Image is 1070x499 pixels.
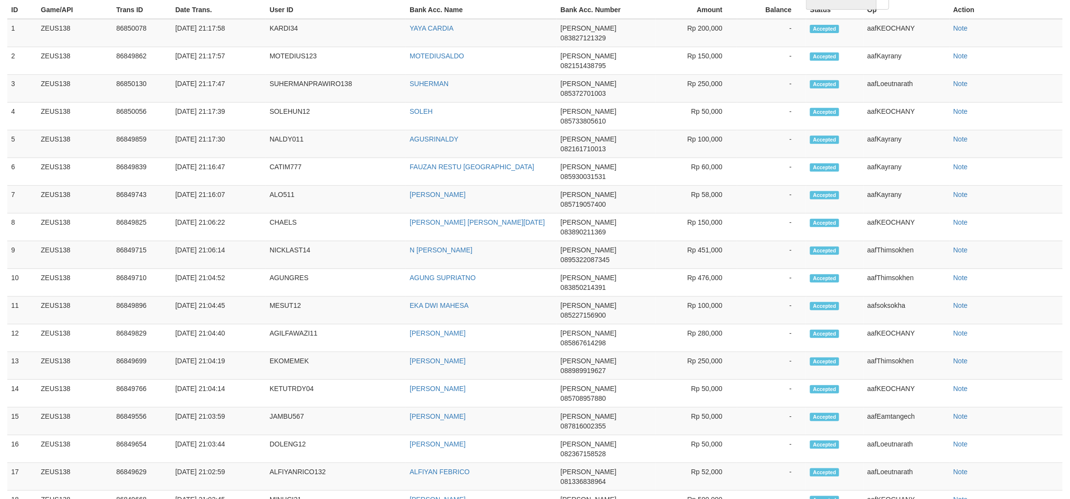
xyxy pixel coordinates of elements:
[410,329,466,337] a: [PERSON_NAME]
[863,435,949,463] td: aafLoeutnarath
[410,357,466,365] a: [PERSON_NAME]
[112,352,172,380] td: 86849699
[266,297,406,324] td: MESUT12
[953,385,968,392] a: Note
[656,380,737,408] td: Rp 50,000
[7,324,37,352] td: 12
[561,163,617,171] span: [PERSON_NAME]
[561,218,617,226] span: [PERSON_NAME]
[737,75,806,103] td: -
[37,324,112,352] td: ZEUS138
[410,274,476,282] a: AGUNG SUPRIATNO
[810,191,839,199] span: Accepted
[863,241,949,269] td: aafThimsokhen
[656,1,737,19] th: Amount
[949,1,1063,19] th: Action
[737,269,806,297] td: -
[7,1,37,19] th: ID
[953,107,968,115] a: Note
[737,435,806,463] td: -
[810,385,839,393] span: Accepted
[7,130,37,158] td: 5
[7,241,37,269] td: 9
[266,19,406,47] td: KARDI34
[810,357,839,366] span: Accepted
[737,463,806,491] td: -
[7,19,37,47] td: 1
[863,463,949,491] td: aafLoeutnarath
[172,158,266,186] td: [DATE] 21:16:47
[656,352,737,380] td: Rp 250,000
[561,412,617,420] span: [PERSON_NAME]
[37,47,112,75] td: ZEUS138
[7,103,37,130] td: 4
[410,246,472,254] a: N [PERSON_NAME]
[953,52,968,60] a: Note
[7,269,37,297] td: 10
[37,435,112,463] td: ZEUS138
[37,158,112,186] td: ZEUS138
[410,107,432,115] a: SOLEH
[410,468,469,476] a: ALFIYAN FEBRICO
[172,297,266,324] td: [DATE] 21:04:45
[810,219,839,227] span: Accepted
[561,367,606,374] span: 088989919627
[737,352,806,380] td: -
[172,103,266,130] td: [DATE] 21:17:39
[410,302,468,309] a: EKA DWI MAHESA
[37,130,112,158] td: ZEUS138
[863,186,949,214] td: aafKayrany
[656,297,737,324] td: Rp 100,000
[810,80,839,89] span: Accepted
[863,75,949,103] td: aafLoeutnarath
[561,200,606,208] span: 085719057400
[561,339,606,347] span: 085867614298
[410,385,466,392] a: [PERSON_NAME]
[7,408,37,435] td: 15
[172,186,266,214] td: [DATE] 21:16:07
[656,103,737,130] td: Rp 50,000
[112,103,172,130] td: 86850056
[112,324,172,352] td: 86849829
[7,186,37,214] td: 7
[863,1,949,19] th: Op
[561,274,617,282] span: [PERSON_NAME]
[863,324,949,352] td: aafKEOCHANY
[810,53,839,61] span: Accepted
[953,80,968,88] a: Note
[863,269,949,297] td: aafThimsokhen
[37,103,112,130] td: ZEUS138
[737,186,806,214] td: -
[410,218,545,226] a: [PERSON_NAME] [PERSON_NAME][DATE]
[737,324,806,352] td: -
[37,214,112,241] td: ZEUS138
[953,412,968,420] a: Note
[737,47,806,75] td: -
[561,394,606,402] span: 085708957880
[266,380,406,408] td: KETUTRDY04
[561,24,617,32] span: [PERSON_NAME]
[557,1,656,19] th: Bank Acc. Number
[863,214,949,241] td: aafKEOCHANY
[561,422,606,430] span: 087816002355
[7,47,37,75] td: 2
[561,329,617,337] span: [PERSON_NAME]
[266,47,406,75] td: MOTEDIUS123
[863,19,949,47] td: aafKEOCHANY
[37,1,112,19] th: Game/API
[112,75,172,103] td: 86850130
[656,408,737,435] td: Rp 50,000
[656,75,737,103] td: Rp 250,000
[737,130,806,158] td: -
[37,186,112,214] td: ZEUS138
[810,441,839,449] span: Accepted
[172,130,266,158] td: [DATE] 21:17:30
[172,47,266,75] td: [DATE] 21:17:57
[953,440,968,448] a: Note
[656,130,737,158] td: Rp 100,000
[266,463,406,491] td: ALFIYANRICO132
[656,47,737,75] td: Rp 150,000
[810,136,839,144] span: Accepted
[561,246,617,254] span: [PERSON_NAME]
[112,408,172,435] td: 86849556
